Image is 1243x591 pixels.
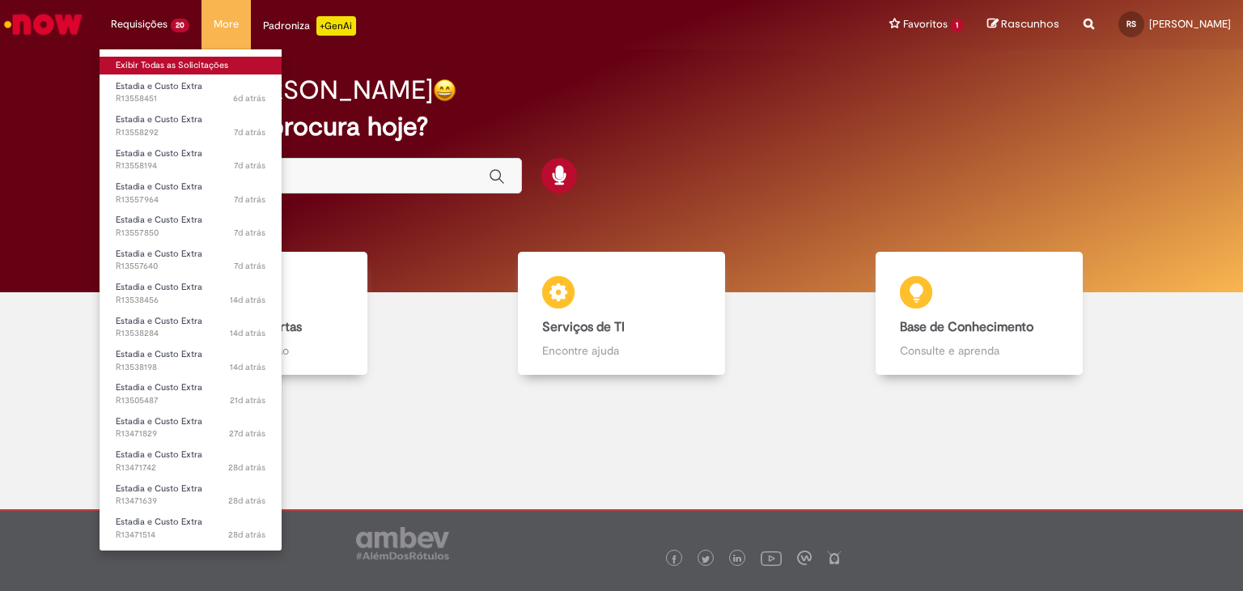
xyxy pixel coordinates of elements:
[229,427,265,440] span: 27d atrás
[1149,17,1231,31] span: [PERSON_NAME]
[230,294,265,306] time: 16/09/2025 09:50:16
[228,461,265,474] time: 02/09/2025 10:50:04
[116,327,265,340] span: R13538284
[116,126,265,139] span: R13558292
[116,92,265,105] span: R13558451
[951,19,963,32] span: 1
[797,551,812,565] img: logo_footer_workplace.png
[111,16,168,32] span: Requisições
[233,92,265,104] time: 23/09/2025 11:09:14
[1001,16,1059,32] span: Rascunhos
[234,227,265,239] span: 7d atrás
[233,92,265,104] span: 6d atrás
[116,495,265,508] span: R13471639
[230,361,265,373] time: 16/09/2025 09:03:49
[234,126,265,138] span: 7d atrás
[100,78,282,108] a: Aberto R13558451 : Estadia e Custo Extra
[116,483,202,495] span: Estadia e Custo Extra
[230,361,265,373] span: 14d atrás
[234,193,265,206] time: 23/09/2025 10:05:24
[234,126,265,138] time: 23/09/2025 10:52:50
[116,415,202,427] span: Estadia e Custo Extra
[228,461,265,474] span: 28d atrás
[228,495,265,507] span: 28d atrás
[733,555,741,564] img: logo_footer_linkedin.png
[116,449,202,461] span: Estadia e Custo Extra
[228,495,265,507] time: 02/09/2025 10:34:10
[542,342,701,359] p: Encontre ajuda
[100,111,282,141] a: Aberto R13558292 : Estadia e Custo Extra
[116,427,265,440] span: R13471829
[116,549,202,561] span: Estadia e Custo Extra
[100,546,282,576] a: Aberto R13471425 : Estadia e Custo Extra
[100,211,282,241] a: Aberto R13557850 : Estadia e Custo Extra
[234,260,265,272] time: 23/09/2025 09:13:25
[1126,19,1136,29] span: RS
[900,342,1058,359] p: Consulte e aprenda
[116,80,202,92] span: Estadia e Custo Extra
[116,361,265,374] span: R13538198
[85,252,443,376] a: Catálogo de Ofertas Abra uma solicitação
[230,327,265,339] time: 16/09/2025 09:19:58
[100,57,282,74] a: Exibir Todas as Solicitações
[230,327,265,339] span: 14d atrás
[100,480,282,510] a: Aberto R13471639 : Estadia e Custo Extra
[116,147,202,159] span: Estadia e Custo Extra
[443,252,800,376] a: Serviços de TI Encontre ajuda
[100,245,282,275] a: Aberto R13557640 : Estadia e Custo Extra
[702,555,710,563] img: logo_footer_twitter.png
[100,313,282,342] a: Aberto R13538284 : Estadia e Custo Extra
[229,427,265,440] time: 02/09/2025 11:04:02
[116,248,202,260] span: Estadia e Custo Extra
[542,319,625,335] b: Serviços de TI
[234,193,265,206] span: 7d atrás
[670,555,678,563] img: logo_footer_facebook.png
[903,16,948,32] span: Favoritos
[100,145,282,175] a: Aberto R13558194 : Estadia e Custo Extra
[116,394,265,407] span: R13505487
[100,513,282,543] a: Aberto R13471514 : Estadia e Custo Extra
[234,159,265,172] span: 7d atrás
[234,227,265,239] time: 23/09/2025 09:48:32
[230,294,265,306] span: 14d atrás
[263,16,356,36] div: Padroniza
[800,252,1158,376] a: Base de Conhecimento Consulte e aprenda
[100,278,282,308] a: Aberto R13538456 : Estadia e Custo Extra
[230,394,265,406] span: 21d atrás
[100,178,282,208] a: Aberto R13557964 : Estadia e Custo Extra
[99,49,282,551] ul: Requisições
[356,527,449,559] img: logo_footer_ambev_rotulo_gray.png
[116,461,265,474] span: R13471742
[116,227,265,240] span: R13557850
[116,193,265,206] span: R13557964
[116,294,265,307] span: R13538456
[116,516,202,528] span: Estadia e Custo Extra
[316,16,356,36] p: +GenAi
[228,529,265,541] time: 02/09/2025 10:15:29
[761,547,782,568] img: logo_footer_youtube.png
[116,315,202,327] span: Estadia e Custo Extra
[116,159,265,172] span: R13558194
[100,446,282,476] a: Aberto R13471742 : Estadia e Custo Extra
[116,181,202,193] span: Estadia e Custo Extra
[433,79,456,102] img: happy-face.png
[230,394,265,406] time: 09/09/2025 10:30:59
[116,381,202,393] span: Estadia e Custo Extra
[100,346,282,376] a: Aberto R13538198 : Estadia e Custo Extra
[116,529,265,542] span: R13471514
[171,19,189,32] span: 20
[116,214,202,226] span: Estadia e Custo Extra
[116,260,265,273] span: R13557640
[100,379,282,409] a: Aberto R13505487 : Estadia e Custo Extra
[116,113,202,125] span: Estadia e Custo Extra
[214,16,239,32] span: More
[234,260,265,272] span: 7d atrás
[116,281,202,293] span: Estadia e Custo Extra
[123,113,1121,141] h2: O que você procura hoje?
[234,159,265,172] time: 23/09/2025 10:37:47
[827,551,842,565] img: logo_footer_naosei.png
[100,413,282,443] a: Aberto R13471829 : Estadia e Custo Extra
[116,348,202,360] span: Estadia e Custo Extra
[900,319,1033,335] b: Base de Conhecimento
[228,529,265,541] span: 28d atrás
